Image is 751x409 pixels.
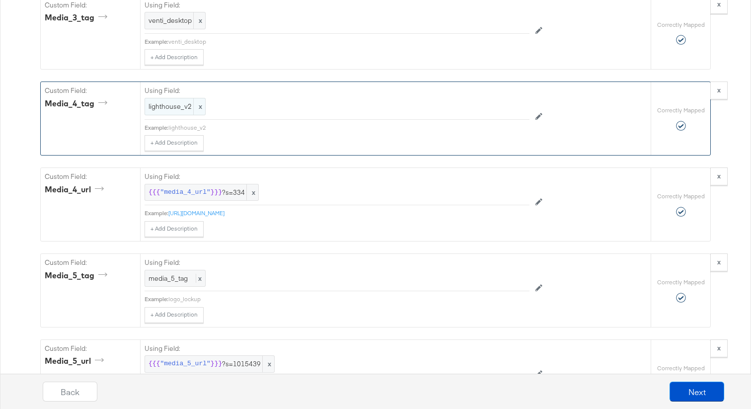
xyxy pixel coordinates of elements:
[145,86,529,95] label: Using Field:
[149,188,255,197] span: ?s=334
[717,85,721,94] strong: x
[145,258,529,267] label: Using Field:
[145,38,168,46] div: Example:
[45,0,136,10] label: Custom Field:
[45,98,111,109] div: media_4_tag
[145,344,529,353] label: Using Field:
[168,124,529,132] div: lighthouse_v2
[657,278,705,286] label: Correctly Mapped
[145,124,168,132] div: Example:
[193,12,205,29] span: x
[145,295,168,303] div: Example:
[160,188,210,197] span: "media_4_url"
[145,209,168,217] div: Example:
[246,184,258,201] span: x
[145,221,204,237] button: + Add Description
[149,359,271,369] span: ?s=1015439
[45,258,136,267] label: Custom Field:
[168,38,529,46] div: venti_desktop
[717,343,721,352] strong: x
[160,359,210,369] span: "media_5_url"
[149,274,188,283] span: media_5_tag
[657,21,705,29] label: Correctly Mapped
[717,171,721,180] strong: x
[145,0,529,10] label: Using Field:
[710,167,728,185] button: x
[45,355,107,367] div: media_5_url
[657,106,705,114] label: Correctly Mapped
[149,359,160,369] span: {{{
[149,188,160,197] span: {{{
[710,339,728,357] button: x
[145,135,204,151] button: + Add Description
[670,382,724,402] button: Next
[45,184,107,195] div: media_4_url
[717,257,721,266] strong: x
[657,192,705,200] label: Correctly Mapped
[43,382,97,402] button: Back
[710,253,728,271] button: x
[211,188,222,197] span: }}}
[168,295,529,303] div: logo_lockup
[710,82,728,99] button: x
[45,344,136,353] label: Custom Field:
[149,102,202,111] span: lighthouse_v2
[145,49,204,65] button: + Add Description
[45,86,136,95] label: Custom Field:
[45,270,111,281] div: media_5_tag
[145,307,204,323] button: + Add Description
[211,359,222,369] span: }}}
[196,274,202,283] span: x
[145,172,529,181] label: Using Field:
[657,364,705,372] label: Correctly Mapped
[262,356,274,372] span: x
[149,16,202,25] span: venti_desktop
[168,209,225,217] a: [URL][DOMAIN_NAME]
[193,98,205,115] span: x
[45,172,136,181] label: Custom Field:
[45,12,111,23] div: media_3_tag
